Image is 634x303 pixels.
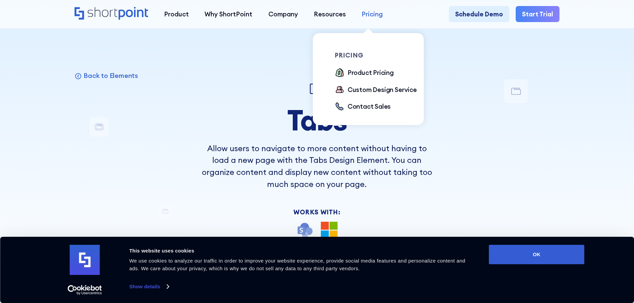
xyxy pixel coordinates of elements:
[296,222,313,238] img: SharePoint icon
[75,71,138,80] a: Back to Elements
[335,52,424,59] div: pricing
[198,142,436,190] p: Allow users to navigate to more content without having to load a new page with the Tabs Design El...
[205,9,252,19] div: Why ShortPoint
[197,6,260,22] a: Why ShortPoint
[129,258,466,271] span: We use cookies to analyze our traffic in order to improve your website experience, provide social...
[335,102,391,112] a: Contact Sales
[335,85,417,95] a: Custom Design Service
[129,282,169,292] a: Show details
[164,9,189,19] div: Product
[70,245,100,275] img: logo
[84,71,138,80] p: Back to Elements
[260,6,306,22] a: Company
[348,85,417,94] div: Custom Design Service
[314,9,346,19] div: Resources
[198,105,436,136] h1: Tabs
[268,9,298,19] div: Company
[55,285,114,295] a: Usercentrics Cookiebot - opens in a new window
[348,68,394,77] div: Product Pricing
[354,6,391,22] a: Pricing
[449,6,509,22] a: Schedule Demo
[129,247,474,255] div: This website uses cookies
[75,7,148,21] a: Home
[306,6,354,22] a: Resources
[489,245,585,264] button: OK
[156,6,197,22] a: Product
[516,6,559,22] a: Start Trial
[307,79,327,98] img: Tabs
[321,222,338,238] img: Microsoft 365 logo
[198,209,436,215] div: Works With:
[348,102,391,111] div: Contact Sales
[335,68,394,78] a: Product Pricing
[514,225,634,303] iframe: Chat Widget
[362,9,383,19] div: Pricing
